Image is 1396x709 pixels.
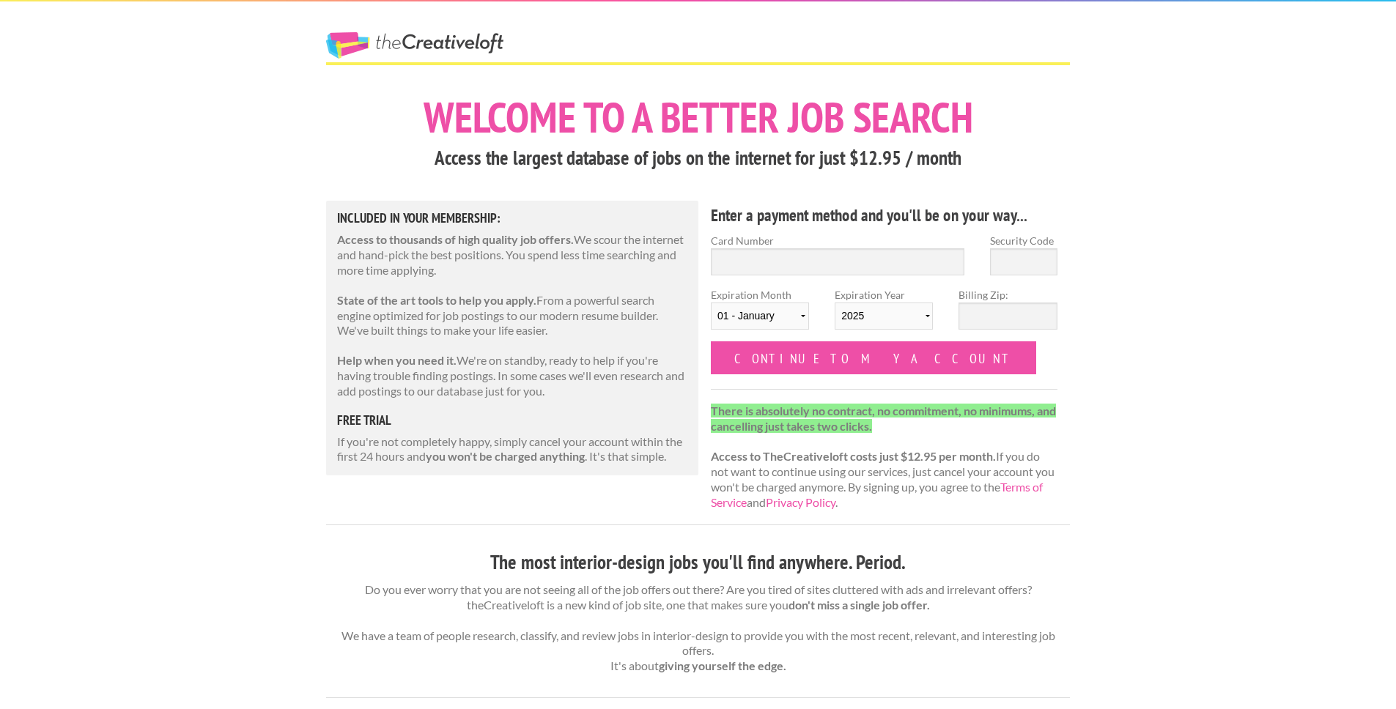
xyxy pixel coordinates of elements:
strong: There is absolutely no contract, no commitment, no minimums, and cancelling just takes two clicks. [711,404,1056,433]
p: If you do not want to continue using our services, just cancel your account you won't be charged ... [711,404,1057,511]
label: Billing Zip: [959,287,1057,302]
strong: Access to TheCreativeloft costs just $12.95 per month. [711,449,996,463]
h4: Enter a payment method and you'll be on your way... [711,204,1057,227]
strong: Help when you need it. [337,353,457,367]
a: Terms of Service [711,480,1043,509]
strong: Access to thousands of high quality job offers. [337,232,574,246]
label: Card Number [711,233,964,248]
h1: Welcome to a better job search [326,96,1070,138]
h5: Included in Your Membership: [337,212,687,225]
strong: State of the art tools to help you apply. [337,293,536,307]
label: Security Code [990,233,1057,248]
strong: you won't be charged anything [426,449,585,463]
select: Expiration Month [711,302,809,330]
select: Expiration Year [835,302,933,330]
a: The Creative Loft [326,32,503,59]
label: Expiration Year [835,287,933,341]
p: We scour the internet and hand-pick the best positions. You spend less time searching and more ti... [337,232,687,278]
h5: free trial [337,414,687,427]
input: Continue to my account [711,341,1036,374]
p: Do you ever worry that you are not seeing all of the job offers out there? Are you tired of sites... [326,582,1070,674]
strong: giving yourself the edge. [659,658,786,672]
a: Privacy Policy [766,495,835,509]
p: From a powerful search engine optimized for job postings to our modern resume builder. We've buil... [337,293,687,338]
p: If you're not completely happy, simply cancel your account within the first 24 hours and . It's t... [337,434,687,465]
label: Expiration Month [711,287,809,341]
h3: Access the largest database of jobs on the internet for just $12.95 / month [326,144,1070,172]
strong: don't miss a single job offer. [789,598,930,612]
p: We're on standby, ready to help if you're having trouble finding postings. In some cases we'll ev... [337,353,687,398]
h3: The most interior-design jobs you'll find anywhere. Period. [326,549,1070,576]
